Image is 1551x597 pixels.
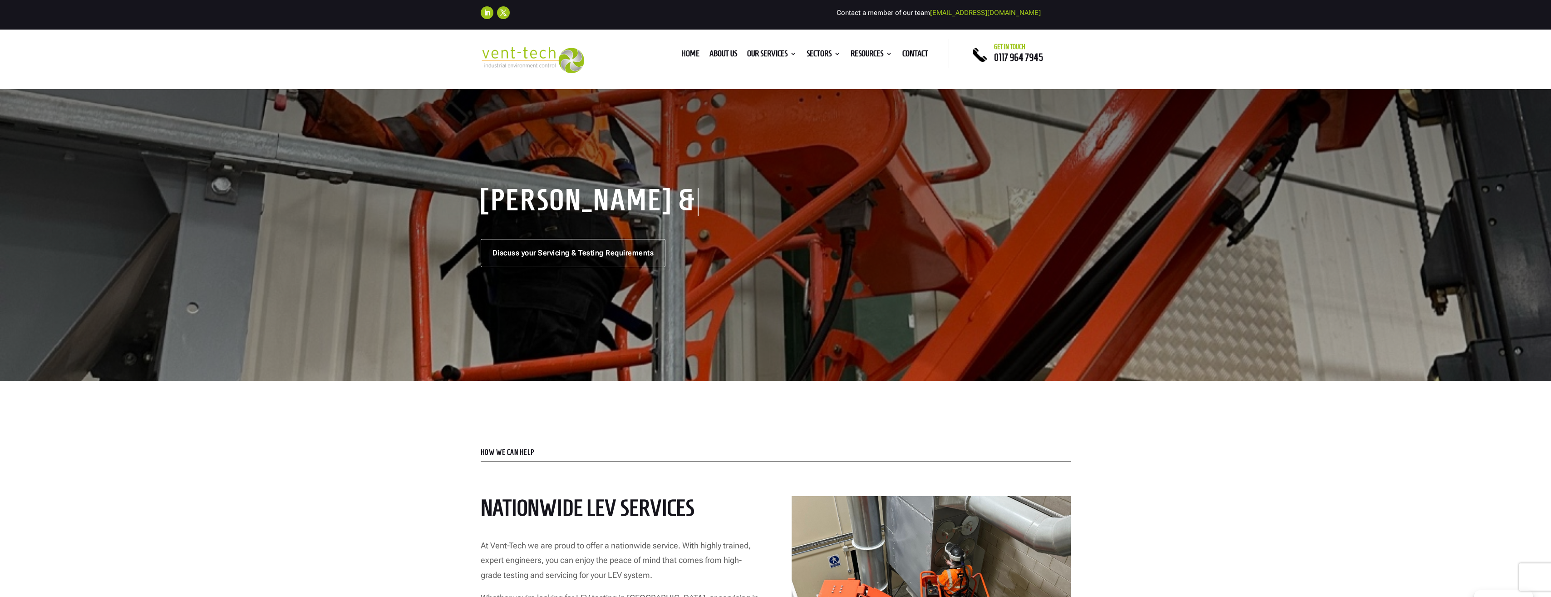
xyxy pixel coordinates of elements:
a: Follow on LinkedIn [481,6,493,19]
a: Sectors [807,50,841,60]
a: [EMAIL_ADDRESS][DOMAIN_NAME] [930,9,1041,17]
a: Our Services [747,50,797,60]
p: HOW WE CAN HELP [481,449,1071,456]
span: Get in touch [994,43,1025,50]
h2: Nationwide LEV Services [481,496,759,525]
a: Contact [902,50,928,60]
a: Resources [851,50,892,60]
a: Discuss your Servicing & Testing Requirements [481,239,666,267]
a: About us [709,50,737,60]
a: Home [681,50,699,60]
span: At Vent-Tech we are proud to offer a nationwide service. With highly trained, expert engineers, y... [481,541,751,580]
a: Follow on X [497,6,510,19]
span: Contact a member of our team [837,9,1041,17]
a: 0117 964 7945 [994,52,1043,63]
img: 2023-09-27T08_35_16.549ZVENT-TECH---Clear-background [481,47,585,74]
h1: [PERSON_NAME] & Testing: From [GEOGRAPHIC_DATA] to [GEOGRAPHIC_DATA] & Beyond [481,188,699,216]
